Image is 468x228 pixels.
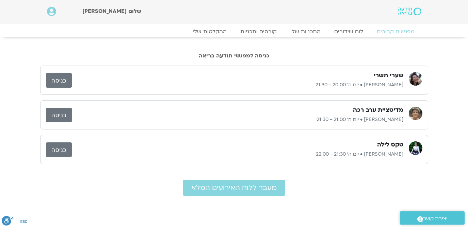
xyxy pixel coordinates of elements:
[72,81,403,89] p: [PERSON_NAME] • יום ה׳ 20:00 - 21:30
[46,108,72,122] a: כניסה
[191,184,277,192] span: מעבר ללוח האירועים המלא
[82,7,141,15] span: שלום [PERSON_NAME]
[353,106,403,114] h3: מדיטציית ערב רכה
[47,28,421,35] nav: Menu
[370,28,421,35] a: מפגשים קרובים
[374,71,403,80] h3: שערי תשרי
[233,28,284,35] a: קורסים ותכניות
[409,72,422,86] img: מירה רגב
[183,180,285,196] a: מעבר ללוח האירועים המלא
[186,28,233,35] a: ההקלטות שלי
[284,28,327,35] a: התכניות שלי
[46,142,72,157] a: כניסה
[423,214,448,223] span: יצירת קשר
[40,53,428,59] h2: כניסה למפגשי תודעה בריאה
[409,141,422,155] img: ענת דוד
[46,73,72,88] a: כניסה
[400,211,465,225] a: יצירת קשר
[327,28,370,35] a: לוח שידורים
[72,150,403,158] p: [PERSON_NAME] • יום ה׳ 21:30 - 22:00
[377,141,403,149] h3: טקס לילה
[72,116,403,124] p: [PERSON_NAME] • יום ה׳ 21:00 - 21:30
[409,107,422,120] img: נעם גרייף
